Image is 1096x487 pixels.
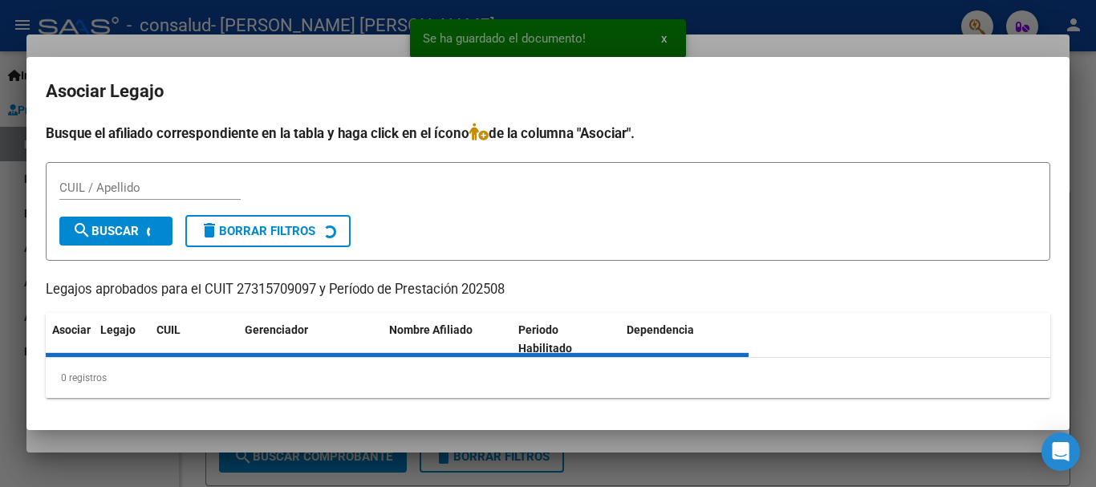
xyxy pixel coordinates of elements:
datatable-header-cell: Nombre Afiliado [383,313,512,366]
div: 0 registros [46,358,1050,398]
p: Legajos aprobados para el CUIT 27315709097 y Período de Prestación 202508 [46,280,1050,300]
span: Nombre Afiliado [389,323,473,336]
datatable-header-cell: Dependencia [620,313,749,366]
span: CUIL [156,323,181,336]
datatable-header-cell: Gerenciador [238,313,383,366]
mat-icon: search [72,221,91,240]
span: Legajo [100,323,136,336]
h4: Busque el afiliado correspondiente en la tabla y haga click en el ícono de la columna "Asociar". [46,123,1050,144]
datatable-header-cell: Periodo Habilitado [512,313,620,366]
datatable-header-cell: Asociar [46,313,94,366]
span: Buscar [72,224,139,238]
button: Borrar Filtros [185,215,351,247]
span: Borrar Filtros [200,224,315,238]
h2: Asociar Legajo [46,76,1050,107]
span: Gerenciador [245,323,308,336]
div: Open Intercom Messenger [1041,432,1080,471]
datatable-header-cell: Legajo [94,313,150,366]
button: Buscar [59,217,173,246]
mat-icon: delete [200,221,219,240]
span: Dependencia [627,323,694,336]
datatable-header-cell: CUIL [150,313,238,366]
span: Periodo Habilitado [518,323,572,355]
span: Asociar [52,323,91,336]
